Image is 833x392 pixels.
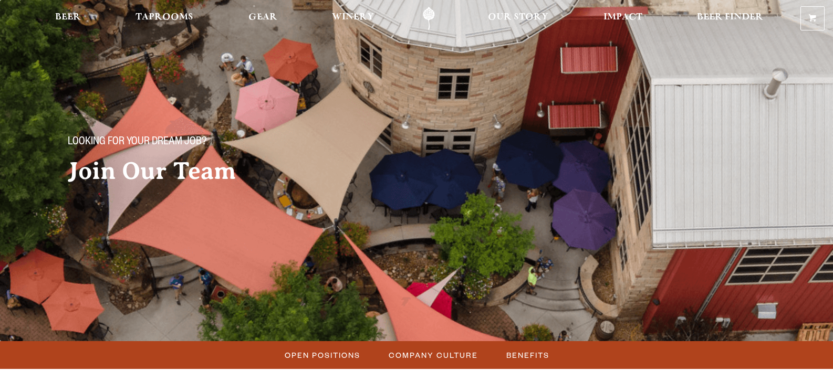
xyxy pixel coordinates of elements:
span: Beer [55,13,81,22]
span: Winery [332,13,374,22]
span: Looking for your dream job? [68,136,206,150]
a: Winery [325,7,381,30]
h2: Join Our Team [68,158,395,184]
a: Beer Finder [690,7,770,30]
a: Our Story [481,7,555,30]
span: Open Positions [285,347,360,363]
span: Gear [248,13,277,22]
a: Odell Home [409,7,449,30]
a: Gear [242,7,284,30]
span: Benefits [506,347,549,363]
a: Impact [597,7,649,30]
span: Impact [603,13,642,22]
a: Taprooms [129,7,200,30]
a: Open Positions [278,347,366,363]
span: Taprooms [136,13,193,22]
span: Company Culture [389,347,478,363]
a: Company Culture [382,347,483,363]
span: Our Story [488,13,548,22]
span: Beer Finder [697,13,763,22]
a: Benefits [500,347,555,363]
a: Beer [48,7,88,30]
